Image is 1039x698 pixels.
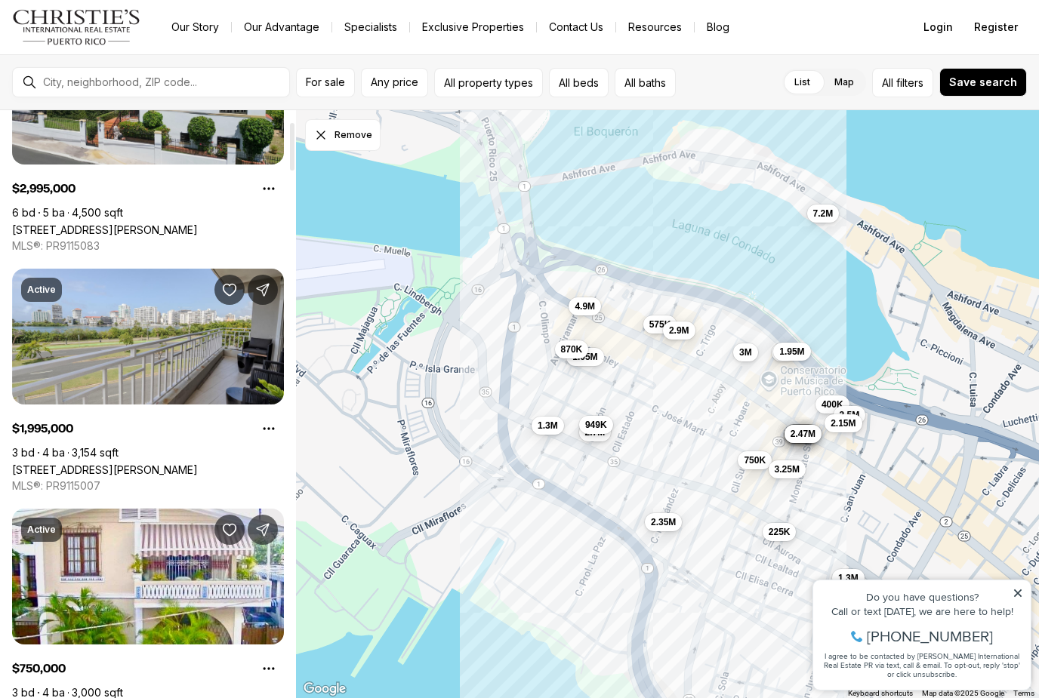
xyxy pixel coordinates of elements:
a: Exclusive Properties [410,17,536,38]
span: 2.9M [669,324,689,337]
a: 548 Hoare St. LAGUNA #3, SAN JUAN PR, 00907 [12,463,198,476]
label: Map [822,69,866,96]
button: 3.25M [769,460,806,478]
span: Any price [371,76,418,88]
button: All baths [615,68,676,97]
button: 949K [579,416,613,434]
div: Do you have questions? [16,34,218,45]
button: For sale [296,68,355,97]
button: 3M [733,343,758,361]
button: Login [914,12,962,42]
button: Property options [254,174,284,204]
span: 949K [585,419,607,431]
button: All beds [549,68,609,97]
span: For sale [306,76,345,88]
span: 575K [649,318,671,331]
span: All [882,75,893,91]
span: 1.95M [779,346,804,358]
span: 3.5M [840,409,860,421]
button: 3.5M [834,406,866,424]
div: Call or text [DATE], we are here to help! [16,48,218,59]
button: 1.95M [773,343,810,361]
button: 2.15M [825,414,862,432]
button: All property types [434,68,543,97]
button: 2.35M [645,513,682,531]
a: 550 WAYMOUTH, MIRAMAR, SAN JUAN PR, 00907 [12,223,198,236]
button: 1.3M [532,417,564,435]
span: 400K [822,398,843,410]
a: Our Story [159,17,231,38]
span: 1.05M [572,351,597,363]
button: Property options [254,414,284,444]
a: Our Advantage [232,17,331,38]
button: 2.7M [579,423,612,441]
button: Register [965,12,1027,42]
button: Contact Us [537,17,615,38]
button: Allfilters [872,68,933,97]
button: Dismiss drawing [305,119,381,151]
span: Register [974,21,1018,33]
button: 870K [555,340,589,358]
span: 3.25M [775,463,800,475]
span: I agree to be contacted by [PERSON_NAME] International Real Estate PR via text, call & email. To ... [19,93,215,121]
span: 1.3M [538,420,558,432]
span: 2.47M [791,428,815,440]
button: Any price [361,68,428,97]
button: 1.05M [566,348,603,366]
button: Property options [254,653,284,684]
span: [PHONE_NUMBER] [62,71,188,86]
p: Active [27,284,56,296]
span: Login [923,21,953,33]
img: logo [12,9,141,45]
button: 4.9M [569,297,601,315]
a: Specialists [332,17,409,38]
button: 750K [738,451,772,469]
span: filters [896,75,923,91]
p: Active [27,524,56,536]
button: 2M [772,343,797,361]
button: 2.47M [785,425,822,443]
button: 225K [763,523,797,541]
button: Save Property: 548 Hoare St. LAGUNA #3 [214,275,245,305]
button: 400K [815,395,849,414]
button: 575K [643,315,677,334]
span: 2.15M [831,417,856,429]
a: Resources [616,17,694,38]
span: 2.35M [651,516,676,528]
button: Save Property: 952 JOSE MARTI ST MIRAMAR [214,515,245,545]
span: Save search [949,76,1017,88]
button: Save search [939,68,1027,97]
span: 225K [769,526,791,538]
button: Share Property [248,515,278,545]
span: 7.2M [813,208,834,220]
a: Blog [695,17,741,38]
button: Share Property [248,275,278,305]
button: 2.9M [663,321,695,340]
label: List [782,69,822,96]
span: 750K [744,454,766,466]
button: 7.2M [807,204,840,223]
span: 4.9M [575,300,595,312]
span: 870K [561,343,583,355]
span: 3M [739,346,752,358]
